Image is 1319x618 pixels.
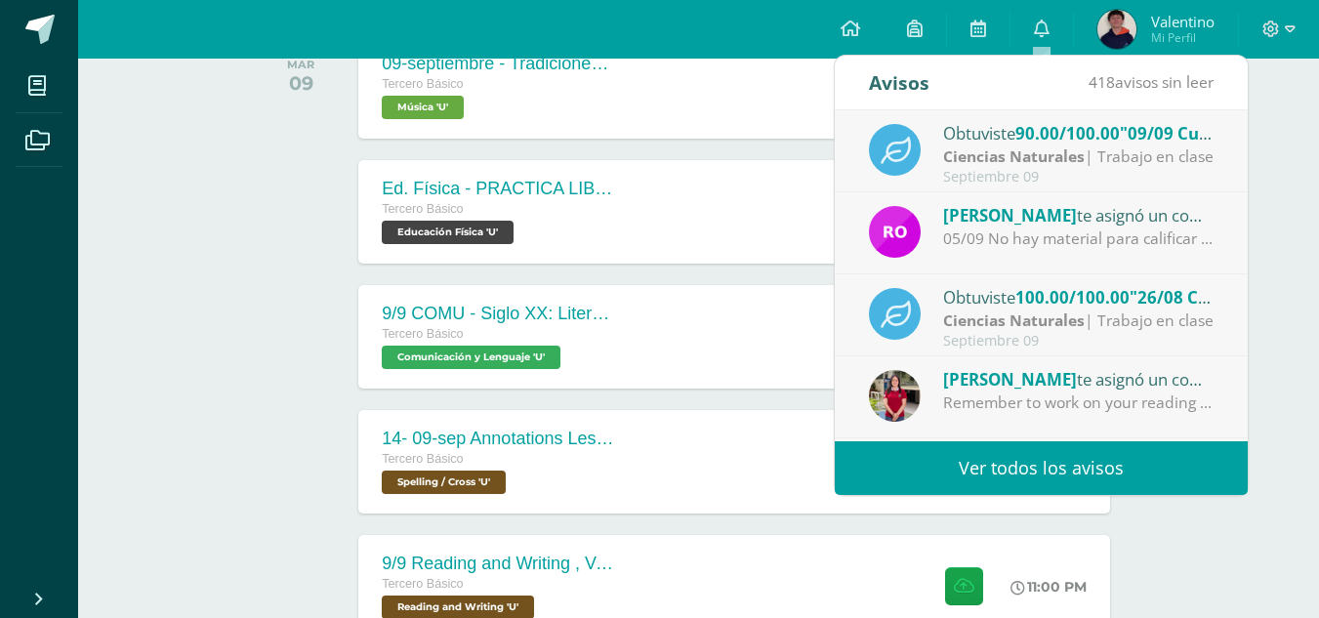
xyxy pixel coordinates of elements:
[943,333,1215,350] div: Septiembre 09
[382,202,463,216] span: Tercero Básico
[382,346,560,369] span: Comunicación y Lenguaje 'U'
[1089,71,1214,93] span: avisos sin leer
[382,327,463,341] span: Tercero Básico
[943,145,1215,168] div: | Trabajo en clase
[382,471,506,494] span: Spelling / Cross 'U'
[287,71,314,95] div: 09
[382,429,616,449] div: 14- 09-sep Annotations Lesson 31
[943,391,1215,414] div: Remember to work on your reading on time
[869,206,921,258] img: 08228f36aa425246ac1f75ab91e507c5.png
[1015,122,1120,144] span: 90.00/100.00
[943,368,1077,391] span: [PERSON_NAME]
[382,77,463,91] span: Tercero Básico
[943,145,1085,167] strong: Ciencias Naturales
[1015,286,1130,309] span: 100.00/100.00
[382,304,616,324] div: 9/9 COMU - Siglo XX: Literatura de Vanguardia - presentación
[1097,10,1136,49] img: 7383fbd875ed3a81cc002658620bcc65.png
[943,284,1215,309] div: Obtuviste en
[382,577,463,591] span: Tercero Básico
[382,221,514,244] span: Educación Física 'U'
[1151,29,1215,46] span: Mi Perfil
[943,204,1077,227] span: [PERSON_NAME]
[943,366,1215,391] div: te asignó un comentario en '8/9 The Cemetery of Forgotten books reading in TEAMS' para 'Reading a...
[943,309,1215,332] div: | Trabajo en clase
[1089,71,1115,93] span: 418
[1151,12,1215,31] span: Valentino
[382,96,464,119] span: Música 'U'
[382,452,463,466] span: Tercero Básico
[943,169,1215,185] div: Septiembre 09
[943,120,1215,145] div: Obtuviste en
[835,441,1248,495] a: Ver todos los avisos
[943,227,1215,250] div: 05/09 No hay material para calificar 09/09 Tenía sello de revisado en clase.
[382,179,616,199] div: Ed. Física - PRACTICA LIBRE Voleibol - S4C1
[382,54,616,74] div: 09-septiembre - Tradiciones y música folclórica de [GEOGRAPHIC_DATA]
[943,202,1215,227] div: te asignó un comentario en '26/08 Configuración electrónica' para 'Ciencias Naturales'
[943,309,1085,331] strong: Ciencias Naturales
[1010,578,1087,596] div: 11:00 PM
[287,58,314,71] div: MAR
[382,554,616,574] div: 9/9 Reading and Writing , Vocabulary 4 simple sentences
[869,370,921,422] img: ea60e6a584bd98fae00485d881ebfd6b.png
[869,56,929,109] div: Avisos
